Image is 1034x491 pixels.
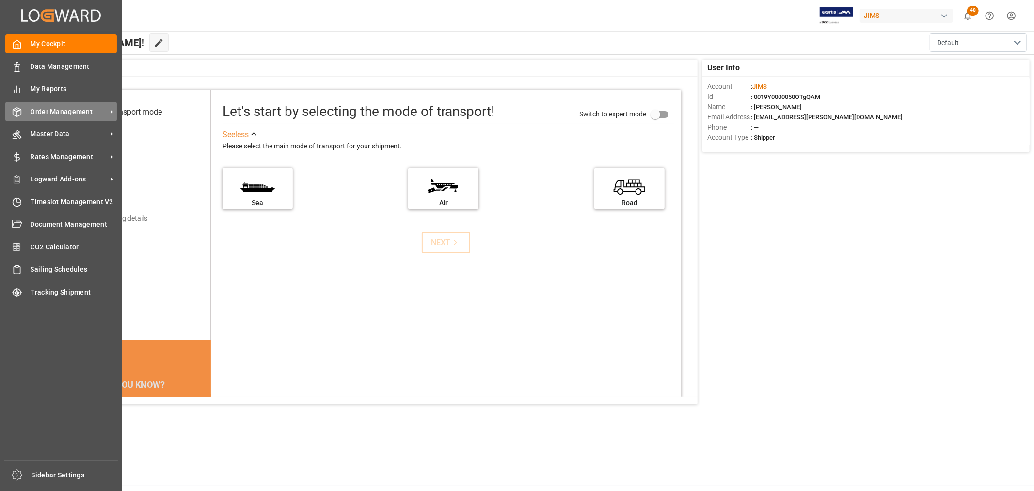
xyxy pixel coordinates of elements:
[751,93,820,100] span: : 0019Y0000050OTgQAM
[930,33,1027,52] button: open menu
[751,103,802,111] span: : [PERSON_NAME]
[431,237,461,248] div: NEXT
[223,141,674,152] div: Please select the main mode of transport for your shipment.
[707,102,751,112] span: Name
[227,198,288,208] div: Sea
[979,5,1001,27] button: Help Center
[31,264,117,275] span: Sailing Schedules
[32,470,118,480] span: Sidebar Settings
[751,124,759,131] span: : —
[937,38,959,48] span: Default
[413,198,474,208] div: Air
[31,287,117,297] span: Tracking Shipment
[707,122,751,132] span: Phone
[751,83,767,90] span: :
[707,112,751,122] span: Email Address
[579,110,646,117] span: Switch to expert mode
[40,33,144,52] span: Hello [PERSON_NAME]!
[31,242,117,252] span: CO2 Calculator
[5,34,117,53] a: My Cockpit
[860,6,957,25] button: JIMS
[87,106,162,118] div: Select transport mode
[599,198,660,208] div: Road
[860,9,953,23] div: JIMS
[31,39,117,49] span: My Cockpit
[31,62,117,72] span: Data Management
[5,260,117,279] a: Sailing Schedules
[5,215,117,234] a: Document Management
[31,107,107,117] span: Order Management
[31,219,117,229] span: Document Management
[223,101,494,122] div: Let's start by selecting the mode of transport!
[31,174,107,184] span: Logward Add-ons
[5,192,117,211] a: Timeslot Management V2
[31,84,117,94] span: My Reports
[422,232,470,253] button: NEXT
[820,7,853,24] img: Exertis%20JAM%20-%20Email%20Logo.jpg_1722504956.jpg
[707,62,740,74] span: User Info
[707,132,751,143] span: Account Type
[707,92,751,102] span: Id
[752,83,767,90] span: JIMS
[223,129,249,141] div: See less
[31,129,107,139] span: Master Data
[197,394,211,464] button: next slide / item
[967,6,979,16] span: 48
[31,197,117,207] span: Timeslot Management V2
[5,57,117,76] a: Data Management
[54,374,211,394] div: DID YOU KNOW?
[5,237,117,256] a: CO2 Calculator
[751,114,903,121] span: : [EMAIL_ADDRESS][PERSON_NAME][DOMAIN_NAME]
[66,394,199,453] div: The energy needed to power one large container ship across the ocean in a single day is the same ...
[31,152,107,162] span: Rates Management
[707,82,751,92] span: Account
[5,282,117,301] a: Tracking Shipment
[957,5,979,27] button: show 48 new notifications
[5,80,117,98] a: My Reports
[751,134,775,141] span: : Shipper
